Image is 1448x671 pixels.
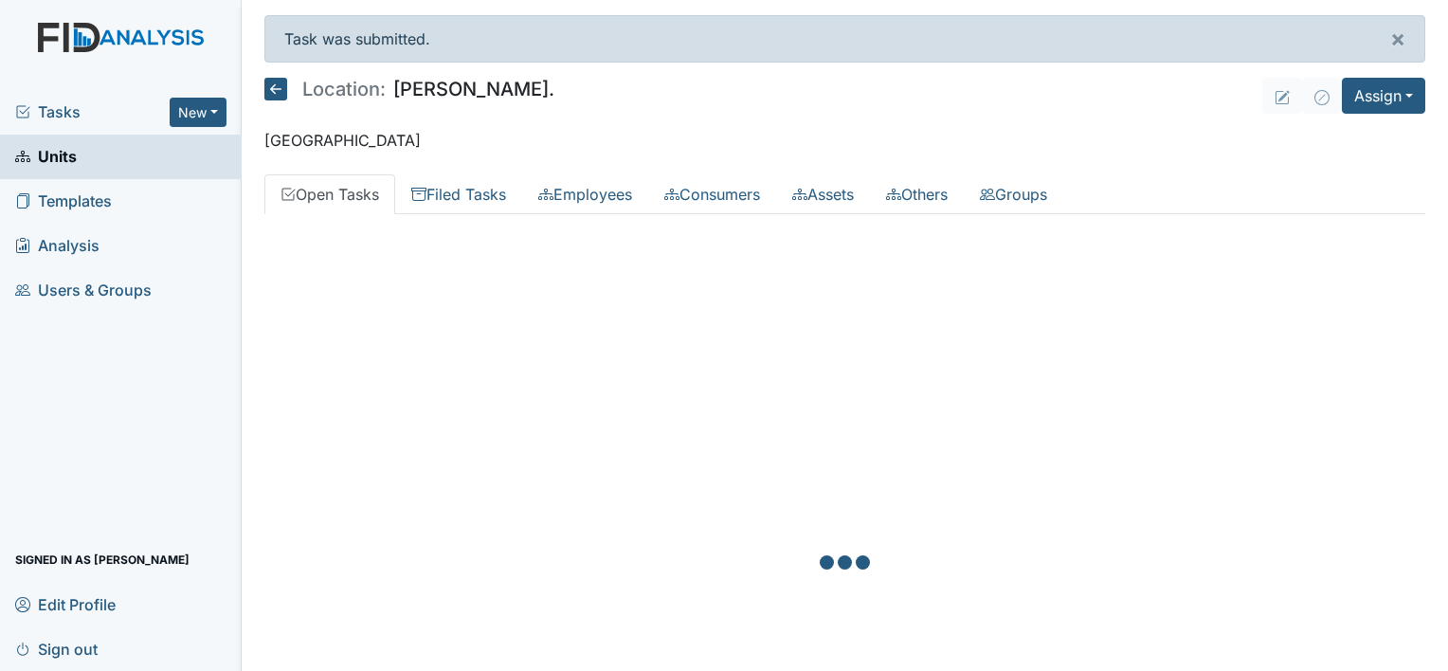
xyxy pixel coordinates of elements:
span: Signed in as [PERSON_NAME] [15,545,190,574]
a: Assets [776,174,870,214]
a: Groups [964,174,1063,214]
span: Users & Groups [15,276,152,305]
div: Task was submitted. [264,15,1425,63]
span: Units [15,142,77,172]
span: Location: [302,80,386,99]
span: Templates [15,187,112,216]
a: Tasks [15,100,170,123]
span: Edit Profile [15,589,116,619]
a: Open Tasks [264,174,395,214]
a: Employees [522,174,648,214]
p: [GEOGRAPHIC_DATA] [264,129,1425,152]
a: Consumers [648,174,776,214]
a: Others [870,174,964,214]
button: New [170,98,226,127]
button: × [1371,16,1424,62]
span: Sign out [15,634,98,663]
a: Filed Tasks [395,174,522,214]
span: × [1390,25,1405,52]
h5: [PERSON_NAME]. [264,78,554,100]
span: Analysis [15,231,100,261]
button: Assign [1342,78,1425,114]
